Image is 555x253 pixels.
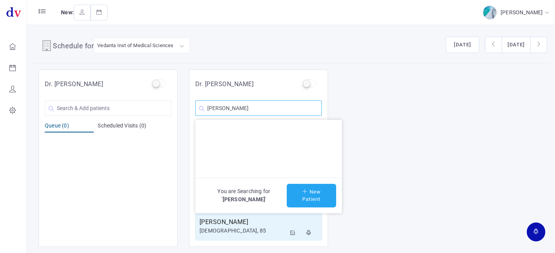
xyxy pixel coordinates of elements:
[200,217,286,227] h5: [PERSON_NAME]
[98,122,171,132] div: Scheduled Visits (0)
[45,122,94,132] div: Queue (0)
[61,9,74,15] span: New:
[195,100,322,116] input: Search & Add patients
[201,187,287,204] span: You are Searching for ' '
[53,41,94,53] h4: Schedule for
[195,80,254,89] h5: Dr. [PERSON_NAME]
[200,227,286,235] div: [DEMOGRAPHIC_DATA], 85
[45,80,103,89] h5: Dr. [PERSON_NAME]
[287,184,336,207] button: New Patient
[223,196,266,202] span: [PERSON_NAME]
[501,9,545,15] span: [PERSON_NAME]
[45,100,171,116] input: Search & Add patients
[502,37,531,53] button: [DATE]
[483,6,497,19] img: img-2.jpg
[97,41,173,50] div: Vedanta Inst of Medical Sciences
[446,37,479,53] button: [DATE]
